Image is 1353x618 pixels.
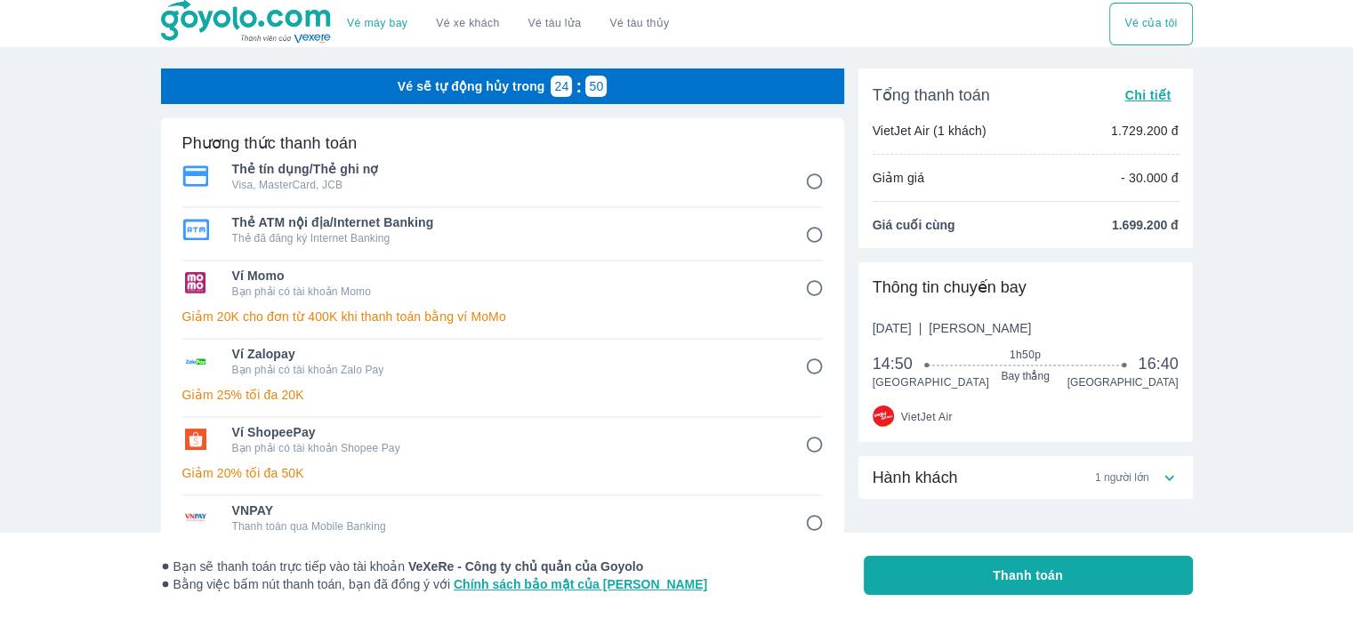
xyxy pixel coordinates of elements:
[454,577,707,591] a: Chính sách bảo mật của [PERSON_NAME]
[858,456,1193,499] div: Hành khách1 người lớn
[232,363,780,377] p: Bạn phải có tài khoản Zalo Pay
[182,165,209,187] img: Thẻ tín dụng/Thẻ ghi nợ
[182,208,823,251] div: Thẻ ATM nội địa/Internet BankingThẻ ATM nội địa/Internet BankingThẻ đã đăng ký Internet Banking
[333,3,683,45] div: choose transportation mode
[873,467,958,488] span: Hành khách
[182,496,823,539] div: VNPAYVNPAYThanh toán qua Mobile Banking
[873,122,987,140] p: VietJet Air (1 khách)
[182,219,209,240] img: Thẻ ATM nội địa/Internet Banking
[182,261,823,304] div: Ví MomoVí MomoBạn phải có tài khoản Momo
[1109,3,1192,45] button: Vé của tôi
[232,502,780,519] span: VNPAY
[514,3,596,45] a: Vé tàu lửa
[589,77,603,95] p: 50
[1112,216,1179,234] span: 1.699.200 đ
[182,386,823,404] p: Giảm 25% tối đa 20K
[182,429,209,450] img: Ví ShopeePay
[595,3,683,45] button: Vé tàu thủy
[232,285,780,299] p: Bạn phải có tài khoản Momo
[864,556,1193,595] button: Thanh toán
[901,410,953,424] span: VietJet Air
[993,566,1063,584] span: Thanh toán
[927,348,1123,362] span: 1h50p
[873,353,928,374] span: 14:50
[161,575,708,593] span: Bằng việc bấm nút thanh toán, bạn đã đồng ý với
[873,169,924,187] p: Giảm giá
[161,558,708,575] span: Bạn sẽ thanh toán trực tiếp vào tài khoản
[555,77,569,95] p: 24
[182,464,823,482] p: Giảm 20% tối đa 50K
[1109,3,1192,45] div: choose transportation mode
[182,132,358,154] h6: Phương thức thanh toán
[408,559,643,574] strong: VeXeRe - Công ty chủ quản của Goyolo
[182,340,823,382] div: Ví ZalopayVí ZalopayBạn phải có tài khoản Zalo Pay
[182,507,209,528] img: VNPAY
[182,418,823,461] div: Ví ShopeePayVí ShopeePayBạn phải có tài khoản Shopee Pay
[232,423,780,441] span: Ví ShopeePay
[1121,169,1179,187] p: - 30.000 đ
[232,441,780,455] p: Bạn phải có tài khoản Shopee Pay
[232,160,780,178] span: Thẻ tín dụng/Thẻ ghi nợ
[1124,88,1171,102] span: Chi tiết
[232,267,780,285] span: Ví Momo
[182,155,823,197] div: Thẻ tín dụng/Thẻ ghi nợThẻ tín dụng/Thẻ ghi nợVisa, MasterCard, JCB
[182,350,209,372] img: Ví Zalopay
[873,216,955,234] span: Giá cuối cùng
[1117,83,1178,108] button: Chi tiết
[182,308,823,325] p: Giảm 20K cho đơn từ 400K khi thanh toán bằng ví MoMo
[398,77,545,95] p: Vé sẽ tự động hủy trong
[232,345,780,363] span: Ví Zalopay
[927,369,1123,383] span: Bay thẳng
[1111,122,1179,140] p: 1.729.200 đ
[232,213,780,231] span: Thẻ ATM nội địa/Internet Banking
[436,17,499,30] a: Vé xe khách
[873,84,990,106] span: Tổng thanh toán
[572,77,585,95] p: :
[182,272,209,293] img: Ví Momo
[919,321,922,335] span: |
[1095,470,1149,485] span: 1 người lớn
[929,321,1031,335] span: [PERSON_NAME]
[347,17,407,30] a: Vé máy bay
[232,519,780,534] p: Thanh toán qua Mobile Banking
[1138,353,1178,374] span: 16:40
[232,231,780,245] p: Thẻ đã đăng ký Internet Banking
[873,319,1032,337] span: [DATE]
[873,277,1179,298] div: Thông tin chuyến bay
[232,178,780,192] p: Visa, MasterCard, JCB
